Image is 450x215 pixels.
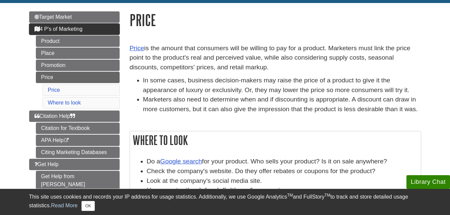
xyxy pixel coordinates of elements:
h1: Price [130,11,421,28]
a: Citation Help [29,111,120,122]
a: Citation for Textbook [36,123,120,134]
a: 4 P's of Marketing [29,23,120,35]
li: Check the company's website. Do they offer rebates or coupons for the product? [147,166,417,176]
a: Promotion [36,60,120,71]
li: In some cases, business decision-makers may raise the price of a product to give it the appearanc... [143,76,421,95]
a: Read More [51,203,77,208]
a: Target Market [29,11,120,23]
a: Get Help from [PERSON_NAME] [36,171,120,190]
a: APA Help [36,135,120,146]
span: Citation Help [35,113,75,119]
li: Do a for your product. Who sells your product? Is it on sale anywhere? [147,157,417,166]
li: Marketers also need to determine when and if discounting is appropriate. A discount can draw in m... [143,95,421,114]
a: Citing Marketing Databases [36,147,120,158]
h2: Where to look [130,131,421,149]
a: Place [36,48,120,59]
a: Price [36,72,120,83]
a: Price [48,87,60,93]
div: This site uses cookies and records your IP address for usage statistics. Additionally, we use Goo... [29,193,421,211]
a: Product [36,35,120,47]
i: This link opens in a new window [64,138,69,143]
a: Get Help [29,159,120,170]
sup: TM [287,193,293,198]
sup: TM [325,193,330,198]
a: Where to look [48,100,81,105]
li: Look at the company's social media site. [147,176,417,186]
a: Google search [160,158,202,165]
div: Guide Page Menu [29,11,120,214]
p: is the amount that consumers will be willing to pay for a product. Marketers must link the price ... [130,44,421,72]
span: Target Market [35,14,72,20]
button: Library Chat [406,175,450,189]
span: Get Help [35,161,59,167]
button: Close [81,201,94,211]
span: 4 P's of Marketing [35,26,83,32]
strong: Use your textbook for definitions & concepts. [147,187,286,194]
a: Price [130,45,144,52]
